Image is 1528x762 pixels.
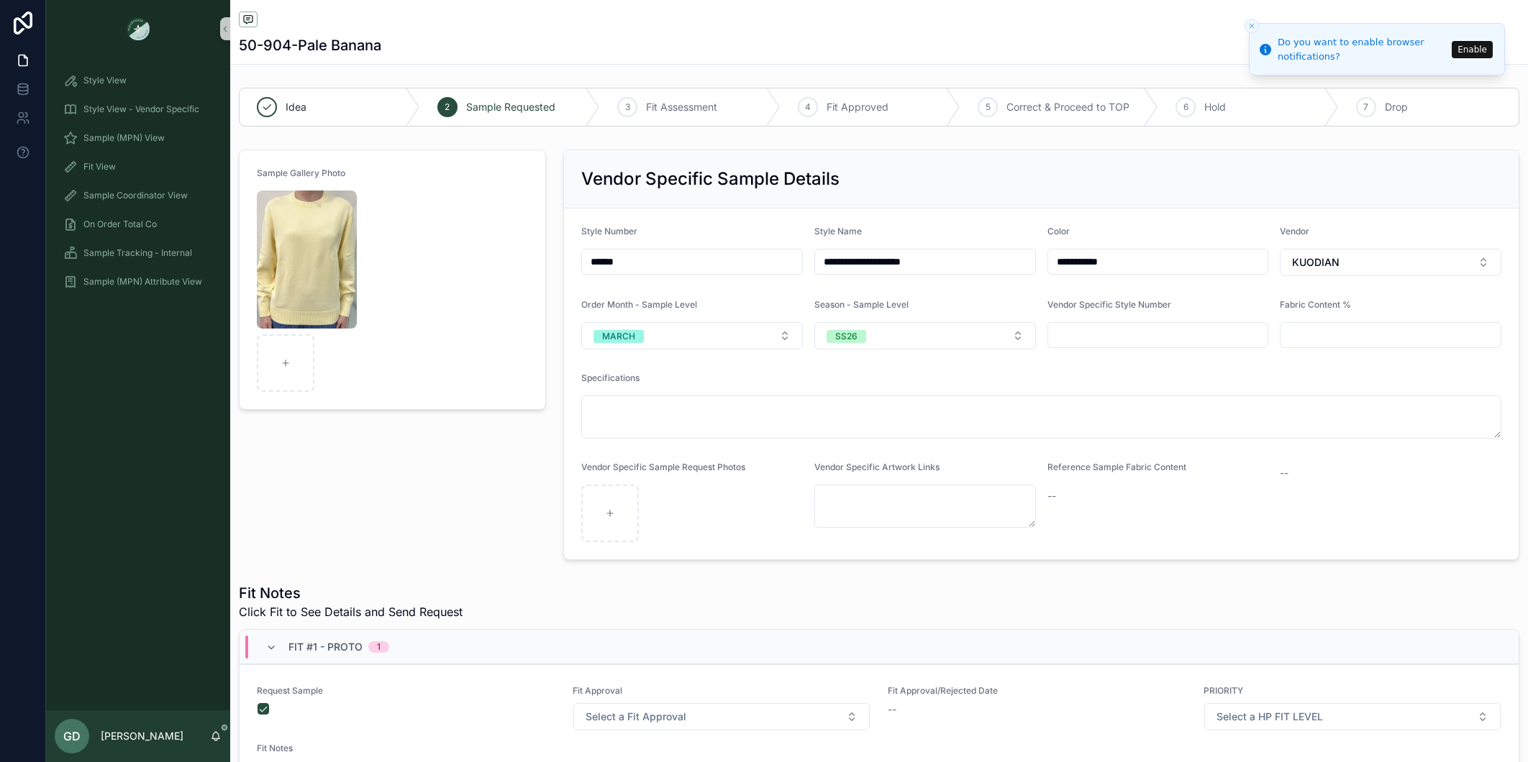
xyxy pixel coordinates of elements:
[1047,299,1171,310] span: Vendor Specific Style Number
[1292,255,1340,270] span: KUODIAN
[257,685,555,697] span: Request Sample
[1278,35,1447,63] div: Do you want to enable browser notifications?
[888,685,1186,697] span: Fit Approval/Rejected Date
[1183,101,1188,113] span: 6
[581,299,697,310] span: Order Month - Sample Level
[55,269,222,295] a: Sample (MPN) Attribute View
[257,190,357,329] img: Screenshot-2025-09-30-154141.png
[55,154,222,180] a: Fit View
[257,167,345,178] span: Sample Gallery Photo
[888,702,896,717] span: --
[646,100,717,114] span: Fit Assessment
[239,603,463,620] span: Click Fit to See Details and Send Request
[586,710,686,724] span: Select a Fit Approval
[625,101,630,113] span: 3
[602,330,635,343] div: MARCH
[55,68,222,93] a: Style View
[986,101,991,113] span: 5
[445,101,450,113] span: 2
[239,35,381,55] h1: 50-904-Pale Banana
[83,247,192,259] span: Sample Tracking - Internal
[83,161,116,173] span: Fit View
[1204,100,1226,114] span: Hold
[83,219,157,230] span: On Order Total Co
[63,727,81,745] span: GD
[1204,685,1502,697] span: PRIORITY
[257,743,1501,754] span: Fit Notes
[1006,100,1129,114] span: Correct & Proceed to TOP
[1363,101,1368,113] span: 7
[1280,466,1288,480] span: --
[46,58,230,313] div: scrollable content
[1047,462,1186,472] span: Reference Sample Fabric Content
[127,17,150,40] img: App logo
[581,167,840,190] h2: Vendor Specific Sample Details
[55,183,222,208] a: Sample Coordinator View
[377,641,381,653] div: 1
[55,240,222,266] a: Sample Tracking - Internal
[1204,703,1501,730] button: Select Button
[83,190,188,201] span: Sample Coordinator View
[814,462,940,472] span: Vendor Specific Artwork Links
[1280,249,1501,276] button: Select Button
[1047,226,1070,237] span: Color
[55,125,222,151] a: Sample (MPN) View
[814,226,862,237] span: Style Name
[83,132,165,144] span: Sample (MPN) View
[581,322,803,349] button: Select Button
[573,703,870,730] button: Select Button
[581,462,745,472] span: Vendor Specific Sample Request Photos
[1280,226,1309,237] span: Vendor
[805,101,811,113] span: 4
[1452,41,1493,58] button: Enable
[286,100,306,114] span: Idea
[55,211,222,237] a: On Order Total Co
[1217,710,1323,724] span: Select a HP FIT LEVEL
[814,299,909,310] span: Season - Sample Level
[581,226,637,237] span: Style Number
[1245,19,1259,33] button: Close toast
[1280,299,1351,310] span: Fabric Content %
[101,729,183,743] p: [PERSON_NAME]
[83,104,199,115] span: Style View - Vendor Specific
[1047,489,1056,503] span: --
[239,583,463,603] h1: Fit Notes
[827,100,888,114] span: Fit Approved
[83,276,202,288] span: Sample (MPN) Attribute View
[835,330,858,343] div: SS26
[1385,100,1408,114] span: Drop
[288,640,363,654] span: Fit #1 - Proto
[55,96,222,122] a: Style View - Vendor Specific
[83,75,127,86] span: Style View
[581,372,640,383] span: Specifications
[466,100,555,114] span: Sample Requested
[814,322,1036,349] button: Select Button
[573,685,871,697] span: Fit Approval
